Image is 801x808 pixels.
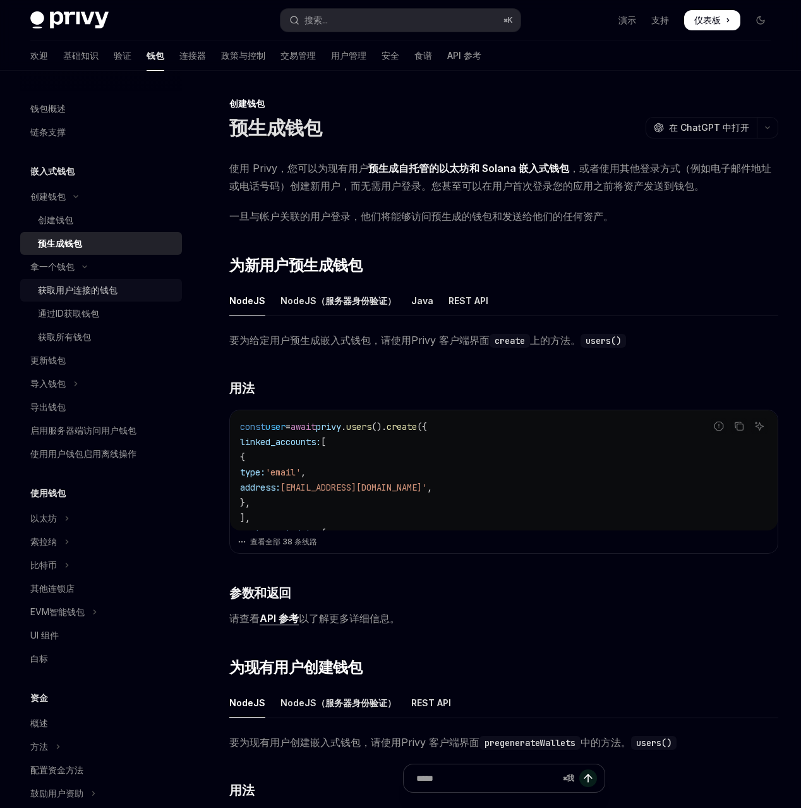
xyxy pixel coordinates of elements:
font: NodeJS [229,295,265,306]
font: 用户管理 [331,50,366,61]
button: 报告错误代码 [711,418,727,434]
font: 钱包 [147,50,164,61]
button: 发送消息 [579,769,597,787]
a: 钱包概述 [20,97,182,120]
span: await [291,421,316,432]
font: 演示 [618,15,636,25]
font: 白标 [30,653,48,664]
font: 预生成钱包 [229,116,322,139]
font: 获取用户连接的钱包 [38,285,117,295]
button: 切换暗模式 [750,10,771,30]
span: address: [240,482,280,493]
span: type: [240,467,265,478]
font: 方法 [30,741,48,752]
font: 在 ChatGPT 中打开 [669,122,749,133]
a: 更新钱包 [20,349,182,372]
font: 连接器 [179,50,206,61]
font: 创建钱包 [229,98,265,109]
font: 配置资金方法 [30,764,83,775]
font: 查看全部 38 条线路 [250,537,317,546]
font: 以了解更多详细信息。 [299,612,400,625]
a: 欢迎 [30,40,48,71]
button: 切换创建钱包部分 [20,185,182,208]
font: 要为现有用户创建嵌入式钱包，请使用 [229,736,401,749]
font: 要为给定用户预生成嵌入式钱包，请使用 [229,334,411,346]
a: 基础知识 [63,40,99,71]
a: 配置资金方法 [20,759,182,781]
button: 切换获取钱包部分 [20,255,182,278]
button: 切换以太坊部分 [20,507,182,530]
font: 验证 [114,50,131,61]
font: 拿一个钱包 [30,261,75,272]
font: 导出钱包 [30,401,66,412]
font: 食谱 [414,50,432,61]
a: 创建钱包 [20,209,182,231]
font: NodeJS（服务器身份验证） [280,697,396,708]
font: 以太坊 [30,513,57,523]
span: { [240,451,245,463]
a: 食谱 [414,40,432,71]
a: 连接器 [179,40,206,71]
a: 仪表板 [684,10,740,30]
a: 通过ID获取钱包 [20,302,182,325]
a: 支持 [651,14,669,27]
a: 导出钱包 [20,396,182,419]
font: EVM智能钱包 [30,606,85,617]
font: NodeJS（服务器身份验证） [280,295,396,306]
span: = [286,421,291,432]
font: 欢迎 [30,50,48,61]
code: users() [581,334,626,348]
button: 询问人工智能 [751,418,768,434]
button: 打开搜索 [280,9,521,32]
img: 深色标志 [30,11,109,29]
button: 查看全部 38 条线路 [238,533,770,551]
input: 提问... [416,764,558,792]
span: create [387,421,417,432]
a: 演示 [618,14,636,27]
a: 获取用户连接的钱包 [20,279,182,302]
font: 请查看 [229,612,260,625]
a: 链条支撑 [20,121,182,144]
font: 安全 [382,50,399,61]
font: 参数和返回 [229,585,291,601]
span: ], [240,512,250,523]
a: UI 组件 [20,624,182,647]
font: 概述 [30,718,48,728]
font: 一旦与帐户关联的用户登录，他们将能够访问预生成的钱包和发送给他们的任何资产。 [229,210,613,223]
font: 钱包概述 [30,103,66,114]
font: 鼓励用户资助 [30,788,83,799]
font: 使用 Privy，您可以为现有用户 [229,162,368,174]
font: 索拉纳 [30,536,57,547]
span: const [240,421,265,432]
font: 创建钱包 [38,214,73,225]
font: 用法 [229,381,254,396]
code: pregenerateWallets [479,736,581,750]
code: create [490,334,530,348]
span: users [346,421,371,432]
font: UI 组件 [30,630,59,640]
font: REST API [411,697,451,708]
a: 使用用户钱包启用离线操作 [20,443,182,465]
span: ({ [417,421,427,432]
font: 支持 [651,15,669,25]
button: 切换 EVM 智能钱包部分 [20,601,182,623]
font: 基础知识 [63,50,99,61]
font: 搜索... [304,15,328,25]
font: API 参考 [447,50,481,61]
code: users() [631,736,677,750]
button: 切换方法部分 [20,735,182,758]
button: 切换提示用户资助部分 [20,782,182,805]
font: 交易管理 [280,50,316,61]
span: 'email' [265,467,301,478]
span: privy [316,421,341,432]
font: ⌘ [503,15,507,25]
span: , [301,467,306,478]
button: 切换 Solana 部分 [20,530,182,553]
font: REST API [449,295,488,306]
font: Privy 客户端界面 [401,736,479,749]
a: 交易管理 [280,40,316,71]
font: 启用服务器端访问用户钱包 [30,425,136,436]
a: API 参考 [260,612,299,625]
span: linked_accounts: [240,436,321,448]
font: 通过ID获取钱包 [38,308,99,319]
